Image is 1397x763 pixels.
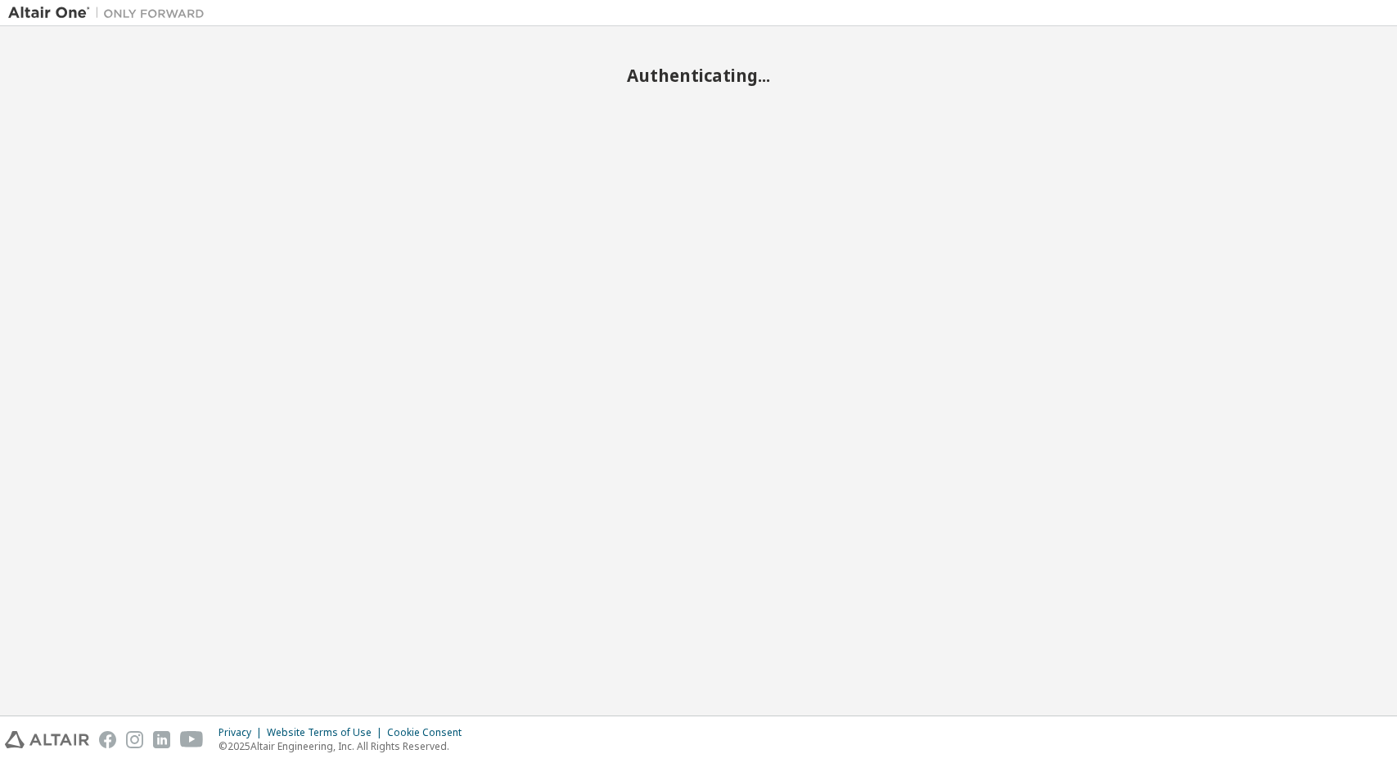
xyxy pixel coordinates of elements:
[99,731,116,748] img: facebook.svg
[219,739,471,753] p: © 2025 Altair Engineering, Inc. All Rights Reserved.
[153,731,170,748] img: linkedin.svg
[126,731,143,748] img: instagram.svg
[219,726,267,739] div: Privacy
[387,726,471,739] div: Cookie Consent
[180,731,204,748] img: youtube.svg
[8,5,213,21] img: Altair One
[5,731,89,748] img: altair_logo.svg
[267,726,387,739] div: Website Terms of Use
[8,65,1389,86] h2: Authenticating...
